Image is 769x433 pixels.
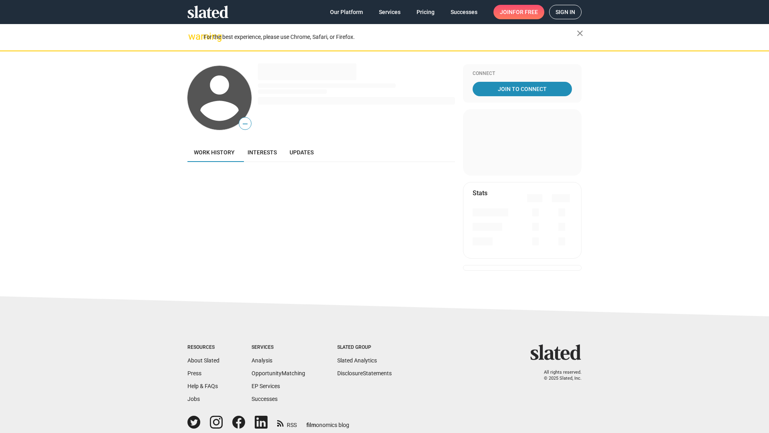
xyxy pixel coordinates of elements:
span: Services [379,5,401,19]
a: Updates [283,143,320,162]
a: EP Services [252,383,280,389]
span: Join To Connect [474,82,570,96]
span: Work history [194,149,235,156]
span: Updates [290,149,314,156]
a: Analysis [252,357,272,364]
a: Joinfor free [493,5,544,19]
span: Join [500,5,538,19]
a: Slated Analytics [337,357,377,364]
a: DisclosureStatements [337,370,392,376]
a: RSS [277,417,297,429]
a: Pricing [410,5,441,19]
a: Successes [252,396,278,402]
div: Resources [187,344,219,351]
span: Our Platform [330,5,363,19]
a: Successes [444,5,484,19]
a: About Slated [187,357,219,364]
a: Interests [241,143,283,162]
span: Interests [248,149,277,156]
a: filmonomics blog [306,415,349,429]
a: Join To Connect [473,82,572,96]
a: Services [372,5,407,19]
mat-icon: close [575,28,585,38]
span: film [306,422,316,428]
span: — [239,119,251,129]
div: Services [252,344,305,351]
mat-card-title: Stats [473,189,487,197]
div: Connect [473,71,572,77]
a: Help & FAQs [187,383,218,389]
a: OpportunityMatching [252,370,305,376]
a: Jobs [187,396,200,402]
a: Sign in [549,5,582,19]
a: Work history [187,143,241,162]
a: Our Platform [324,5,369,19]
span: Sign in [556,5,575,19]
span: for free [513,5,538,19]
div: For the best experience, please use Chrome, Safari, or Firefox. [203,32,577,42]
p: All rights reserved. © 2025 Slated, Inc. [535,370,582,381]
mat-icon: warning [188,32,198,41]
div: Slated Group [337,344,392,351]
span: Successes [451,5,477,19]
a: Press [187,370,201,376]
span: Pricing [417,5,435,19]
